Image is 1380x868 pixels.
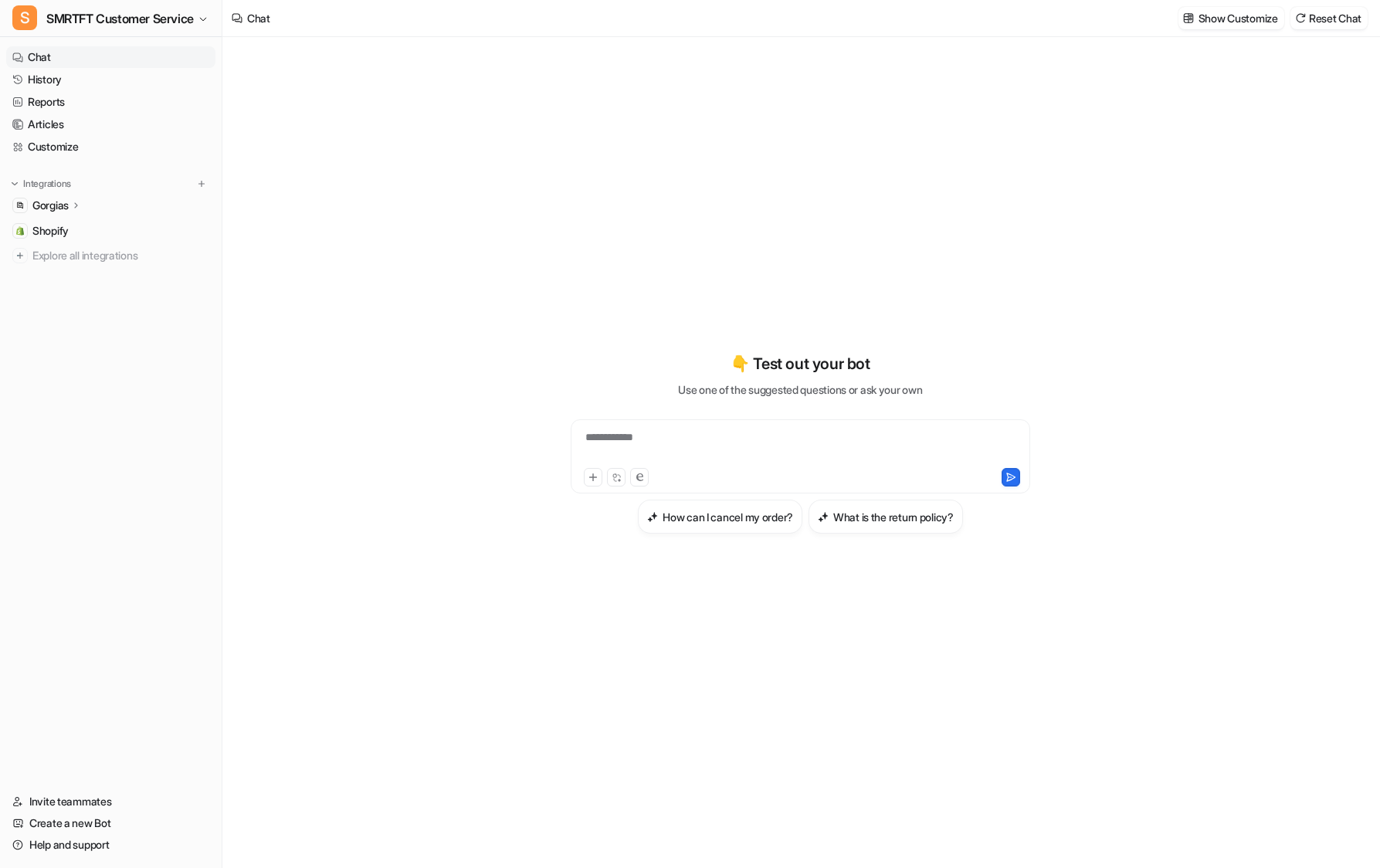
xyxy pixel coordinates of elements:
a: Create a new Bot [6,812,215,834]
button: What is the return policy?What is the return policy? [809,500,963,534]
a: Explore all integrations [6,245,215,266]
p: 👇 Test out your bot [731,352,870,375]
button: How can I cancel my order?How can I cancel my order? [638,500,802,534]
img: explore all integrations [12,248,28,263]
img: How can I cancel my order? [647,511,658,523]
p: Use one of the suggested questions or ask your own [678,381,922,398]
img: Gorgias [15,201,25,210]
a: Articles [6,114,215,135]
span: S [12,5,37,30]
h3: What is the return policy? [833,509,954,525]
span: SMRTFT Customer Service [46,8,194,29]
div: Chat [247,10,270,26]
p: Show Customize [1199,10,1278,26]
button: Show Customize [1178,7,1284,29]
p: Gorgias [32,198,69,213]
button: Integrations [6,176,76,192]
button: Reset Chat [1290,7,1368,29]
a: ShopifyShopify [6,220,215,242]
a: Reports [6,91,215,113]
a: History [6,69,215,90]
img: expand menu [9,178,20,189]
img: reset [1295,12,1306,24]
a: Invite teammates [6,791,215,812]
img: What is the return policy? [818,511,829,523]
p: Integrations [23,178,71,190]
a: Help and support [6,834,215,856]
img: customize [1183,12,1194,24]
span: Explore all integrations [32,243,209,268]
h3: How can I cancel my order? [663,509,793,525]
a: Customize [6,136,215,158]
img: Shopify [15,226,25,236]
img: menu_add.svg [196,178,207,189]
a: Chat [6,46,215,68]
span: Shopify [32,223,69,239]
